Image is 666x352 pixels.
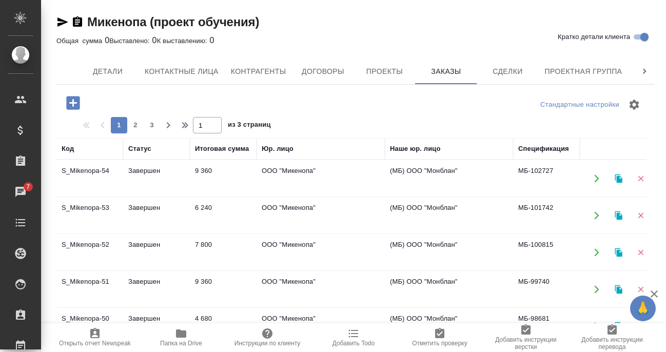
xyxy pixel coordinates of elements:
button: Удалить [630,279,651,300]
td: ООО "Микенопа" [257,161,385,197]
button: Открыть [586,242,607,263]
td: Завершен [123,271,190,307]
button: Папка на Drive [138,323,224,352]
span: Контрагенты [231,65,286,78]
td: 6 240 [190,198,257,233]
button: Открыть отчет Newspeak [52,323,138,352]
td: 9 360 [190,271,257,307]
button: Открыть [586,279,607,300]
td: (МБ) ООО "Монблан" [385,234,513,270]
span: Инструкции по клиенту [234,340,301,347]
span: Добавить инструкции перевода [575,336,649,350]
div: Юр. лицо [262,144,293,154]
span: из 3 страниц [228,119,271,133]
button: Открыть [586,205,607,226]
span: Папка на Drive [160,340,202,347]
span: Проектная группа [544,65,622,78]
div: 0 0 0 [56,34,655,47]
td: 4 680 [190,308,257,344]
td: (МБ) ООО "Монблан" [385,198,513,233]
button: 3 [144,117,160,133]
td: 9 360 [190,161,257,197]
button: Удалить [630,205,651,226]
span: Настроить таблицу [622,92,647,117]
p: К выставлению: [157,37,210,45]
a: 7 [3,179,38,205]
a: Микенопа (проект обучения) [87,15,259,29]
button: Добавить инструкции верстки [483,323,569,352]
span: Проекты [360,65,409,78]
td: S_Mikenopa-51 [56,271,123,307]
td: Завершен [123,308,190,344]
td: ООО "Микенопа" [257,271,385,307]
td: МБ-101742 [513,198,580,233]
span: Добавить Todo [332,340,375,347]
span: Договоры [298,65,347,78]
td: S_Mikenopa-50 [56,308,123,344]
button: Открыть [586,168,607,189]
button: Открыть [586,316,607,337]
div: Наше юр. лицо [390,144,441,154]
button: Клонировать [608,242,629,263]
span: Детали [83,65,132,78]
button: Скопировать ссылку [71,16,84,28]
p: Общая сумма [56,37,105,45]
span: Контактные лица [145,65,219,78]
span: Открыть отчет Newspeak [59,340,131,347]
td: Завершен [123,198,190,233]
td: ООО "Микенопа" [257,308,385,344]
button: 2 [127,117,144,133]
td: S_Mikenopa-54 [56,161,123,197]
span: 7 [20,182,36,192]
button: Клонировать [608,205,629,226]
button: Отметить проверку [397,323,483,352]
td: (МБ) ООО "Монблан" [385,161,513,197]
span: Кратко детали клиента [558,32,630,42]
div: Итоговая сумма [195,144,249,154]
button: Инструкции по клиенту [224,323,310,352]
td: МБ-99740 [513,271,580,307]
td: ООО "Микенопа" [257,234,385,270]
span: 2 [127,120,144,130]
button: Клонировать [608,168,629,189]
span: 🙏 [634,298,652,319]
button: Скопировать ссылку для ЯМессенджера [56,16,69,28]
td: ООО "Микенопа" [257,198,385,233]
button: Добавить инструкции перевода [569,323,655,352]
button: 🙏 [630,296,656,321]
td: 7 800 [190,234,257,270]
td: Завершен [123,234,190,270]
span: 3 [144,120,160,130]
button: Удалить [630,168,651,189]
span: Добавить инструкции верстки [489,336,563,350]
td: S_Mikenopa-53 [56,198,123,233]
div: Спецификация [518,144,569,154]
button: Добавить Todo [310,323,397,352]
button: Добавить проект [59,92,87,113]
span: Отметить проверку [412,340,467,347]
div: Код [62,144,74,154]
td: (МБ) ООО "Монблан" [385,271,513,307]
span: Заказы [421,65,471,78]
td: Завершен [123,161,190,197]
td: МБ-98681 [513,308,580,344]
div: Статус [128,144,151,154]
td: МБ-100815 [513,234,580,270]
td: (МБ) ООО "Монблан" [385,308,513,344]
span: Сделки [483,65,532,78]
div: split button [538,97,622,113]
button: Клонировать [608,316,629,337]
td: МБ-102727 [513,161,580,197]
button: Клонировать [608,279,629,300]
p: Выставлено: [109,37,152,45]
td: S_Mikenopa-52 [56,234,123,270]
button: Удалить [630,242,651,263]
